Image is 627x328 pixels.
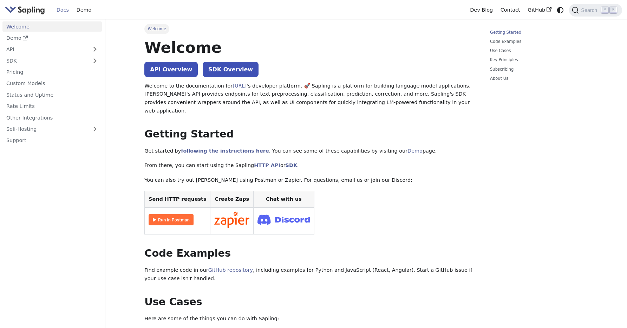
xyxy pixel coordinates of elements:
[144,62,198,77] a: API Overview
[144,266,475,283] p: Find example code in our , including examples for Python and JavaScript (React, Angular). Start a...
[524,5,555,15] a: GitHub
[2,78,102,89] a: Custom Models
[144,38,475,57] h1: Welcome
[2,33,102,43] a: Demo
[233,83,247,89] a: [URL]
[144,161,475,170] p: From there, you can start using the Sapling or .
[257,212,310,227] img: Join Discord
[2,44,88,54] a: API
[490,75,585,82] a: About Us
[2,124,102,134] a: Self-Hosting
[2,21,102,32] a: Welcome
[490,66,585,73] a: Subscribing
[208,267,253,273] a: GitHub repository
[53,5,73,15] a: Docs
[569,4,622,17] button: Search (Command+K)
[144,247,475,260] h2: Code Examples
[2,67,102,77] a: Pricing
[490,29,585,36] a: Getting Started
[497,5,524,15] a: Contact
[73,5,95,15] a: Demo
[2,112,102,123] a: Other Integrations
[407,148,423,154] a: Demo
[5,5,45,15] img: Sapling.ai
[210,191,254,207] th: Create Zaps
[149,214,194,225] img: Run in Postman
[466,5,496,15] a: Dev Blog
[88,56,102,66] button: Expand sidebar category 'SDK'
[144,82,475,115] p: Welcome to the documentation for 's developer platform. 🚀 Sapling is a platform for building lang...
[144,24,169,34] span: Welcome
[254,162,280,168] a: HTTP API
[203,62,259,77] a: SDK Overview
[214,212,249,228] img: Connect in Zapier
[5,5,47,15] a: Sapling.ai
[144,315,475,323] p: Here are some of the things you can do with Sapling:
[2,101,102,111] a: Rate Limits
[253,191,314,207] th: Chat with us
[88,44,102,54] button: Expand sidebar category 'API'
[610,7,617,13] kbd: K
[145,191,210,207] th: Send HTTP requests
[286,162,297,168] a: SDK
[555,5,566,15] button: Switch between dark and light mode (currently system mode)
[2,135,102,146] a: Support
[144,24,475,34] nav: Breadcrumbs
[144,296,475,308] h2: Use Cases
[144,147,475,155] p: Get started by . You can see some of these capabilities by visiting our page.
[181,148,269,154] a: following the instructions here
[490,38,585,45] a: Code Examples
[2,90,102,100] a: Status and Uptime
[144,176,475,185] p: You can also try out [PERSON_NAME] using Postman or Zapier. For questions, email us or join our D...
[601,7,608,13] kbd: ⌘
[2,56,88,66] a: SDK
[490,47,585,54] a: Use Cases
[144,128,475,141] h2: Getting Started
[579,7,601,13] span: Search
[490,57,585,63] a: Key Principles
